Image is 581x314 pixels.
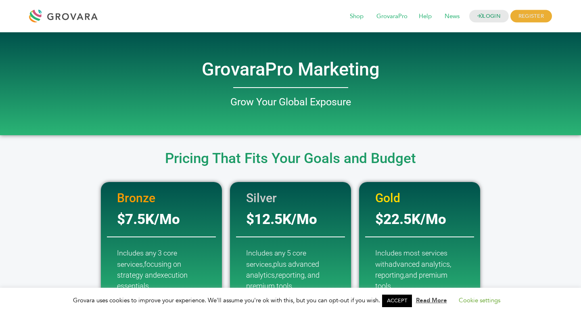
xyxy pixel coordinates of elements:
[73,296,508,304] span: Grovara uses cookies to improve your experience. We'll assume you're ok with this, but you can op...
[469,10,509,23] a: LOGIN
[246,260,319,280] span: plus advanced analytics,r
[344,12,369,21] a: Shop
[439,9,465,24] span: News
[246,271,320,290] span: eporting, and premium tools.
[371,12,413,21] a: GrovaraPro
[61,151,520,165] h2: Pricing That Fits Your Goals and Budget
[375,260,451,280] span: advanced analytics, reporting,
[117,212,218,226] h2: $7.5K/Mo
[413,12,437,21] a: Help
[413,9,437,24] span: Help
[375,212,476,226] h2: $22.5K/Mo
[117,260,181,280] span: focusing on strategy and
[459,296,500,304] a: Cookie settings
[375,249,447,268] span: Includes most services with
[510,10,552,23] span: REGISTER
[375,192,476,204] h2: Gold
[439,12,465,21] a: News
[382,295,412,307] a: ACCEPT
[246,249,306,268] span: Includes any 5 core services,
[230,96,351,108] span: Grow Your Global Exposure
[246,192,347,204] h2: Silver
[117,249,177,268] span: Includes any 3 core services,
[371,9,413,24] span: GrovaraPro
[61,61,520,78] h2: GrovaraPro Marketing
[416,296,447,304] a: Read More
[344,9,369,24] span: Shop
[117,192,218,204] h2: Bronze
[375,271,447,290] span: and premium tools.
[246,212,347,226] h2: $12.5K/Mo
